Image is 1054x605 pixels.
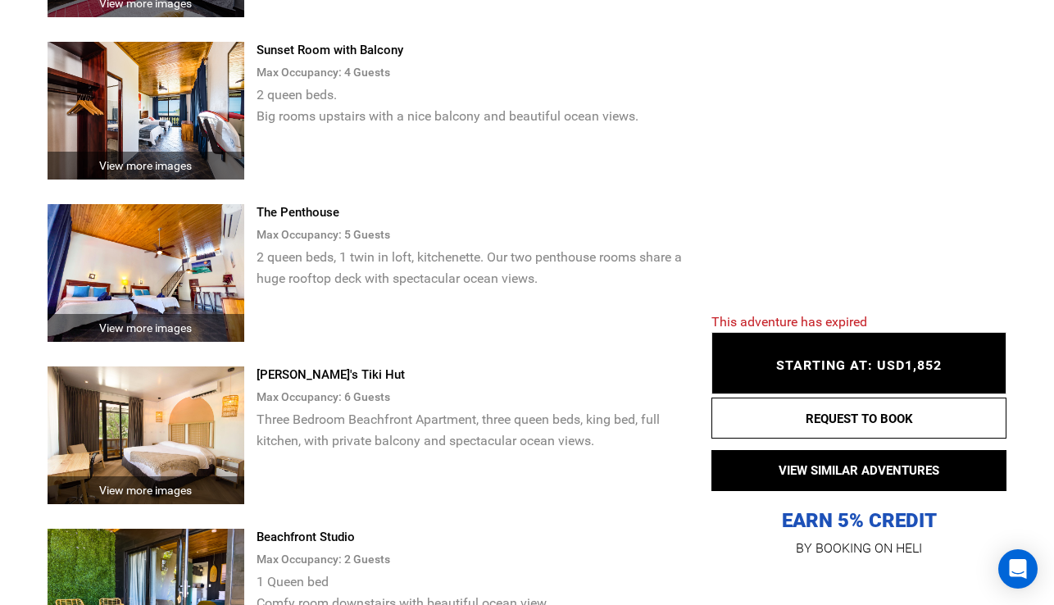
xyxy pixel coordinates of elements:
div: View more images [48,152,244,180]
span: s [384,66,390,79]
div: The Penthouse [257,204,687,221]
p: Three Bedroom Beachfront Apartment, three queen beds, king bed, full kitchen, with private balcon... [257,409,687,452]
div: View more images [48,476,244,504]
div: View more images [48,314,244,342]
div: Sunset Room with Balcony [257,42,687,59]
img: 2b78546dfc6c335a83f8d34a5528c6e7.jpg [48,42,244,180]
div: Beachfront Studio [257,529,687,546]
div: Max Occupancy: 2 Guest [257,547,687,571]
p: EARN 5% CREDIT [711,344,1006,534]
span: s [384,228,390,241]
div: Open Intercom Messenger [998,549,1038,589]
button: VIEW SIMILAR ADVENTURES [711,450,1006,491]
img: 42d81576ff48e02a5084ac70d0980197.jpg [48,366,244,504]
span: This adventure has expired [711,314,867,330]
p: BY BOOKING ON HELI [711,537,1006,560]
img: a1533f551c6098bfd0af5d9a788cf63b.jpg [48,204,244,342]
p: 2 queen beds, 1 twin in loft, kitchenette. Our two penthouse rooms share a huge rooftop deck with... [257,247,687,289]
span: s [384,553,390,566]
p: 2 queen beds. Big rooms upstairs with a nice balcony and beautiful ocean views. [257,84,687,127]
button: REQUEST TO BOOK [711,398,1006,439]
span: STARTING AT: USD1,852 [776,357,942,373]
div: Max Occupancy: 4 Guest [257,60,687,84]
div: Max Occupancy: 5 Guest [257,222,687,247]
div: [PERSON_NAME]'s Tiki Hut [257,366,687,384]
span: s [384,390,390,403]
div: Max Occupancy: 6 Guest [257,384,687,409]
